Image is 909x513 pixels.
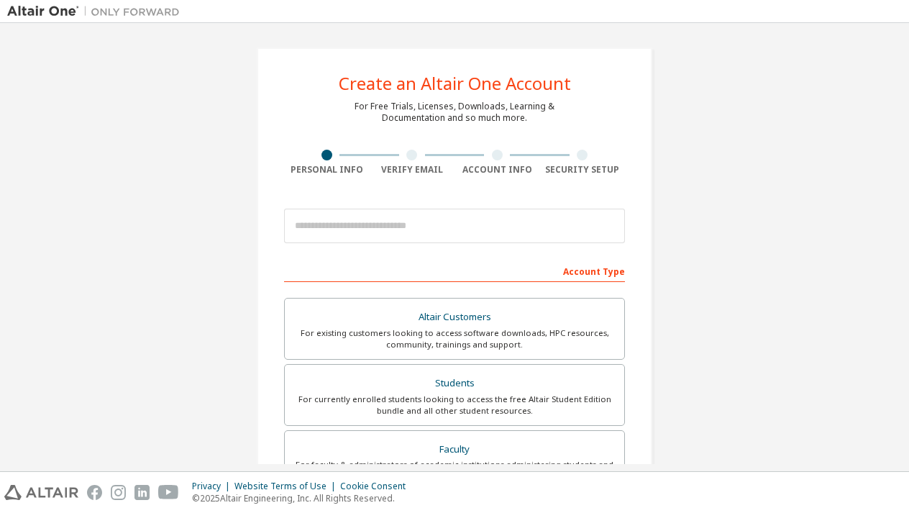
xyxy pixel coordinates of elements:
div: Privacy [192,481,234,492]
div: Verify Email [370,164,455,176]
div: For faculty & administrators of academic institutions administering students and accessing softwa... [293,459,616,482]
div: Cookie Consent [340,481,414,492]
img: linkedin.svg [134,485,150,500]
div: Students [293,373,616,394]
img: facebook.svg [87,485,102,500]
div: For currently enrolled students looking to access the free Altair Student Edition bundle and all ... [293,394,616,417]
div: Create an Altair One Account [339,75,571,92]
img: Altair One [7,4,187,19]
div: Faculty [293,440,616,460]
img: altair_logo.svg [4,485,78,500]
div: Account Info [454,164,540,176]
div: Security Setup [540,164,626,176]
img: instagram.svg [111,485,126,500]
div: For Free Trials, Licenses, Downloads, Learning & Documentation and so much more. [355,101,554,124]
div: Personal Info [284,164,370,176]
div: Account Type [284,259,625,282]
div: For existing customers looking to access software downloads, HPC resources, community, trainings ... [293,327,616,350]
div: Website Terms of Use [234,481,340,492]
img: youtube.svg [158,485,179,500]
div: Altair Customers [293,307,616,327]
p: © 2025 Altair Engineering, Inc. All Rights Reserved. [192,492,414,504]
